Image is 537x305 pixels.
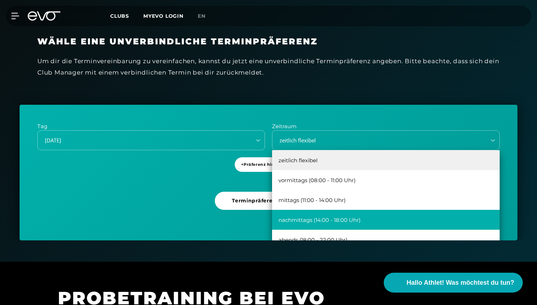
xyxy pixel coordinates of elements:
div: [DATE] [38,136,246,145]
a: +Präferenz hinzufügen [235,157,303,185]
div: vormittags (08:00 - 11:00 Uhr) [272,170,500,190]
p: Tag [37,122,265,131]
div: zeitlich flexibel [273,136,481,145]
h3: Wähle eine unverbindliche Terminpräferenz [37,36,500,47]
p: Zeitraum [272,122,500,131]
span: + Präferenz hinzufügen [241,162,293,168]
div: nachmittags (14:00 - 18:00 Uhr) [272,210,500,230]
button: Hallo Athlet! Was möchtest du tun? [384,273,523,293]
span: Terminpräferenz senden [232,197,302,205]
div: abends (18:00 - 22:00 Uhr) [272,230,500,250]
span: en [198,13,206,19]
div: Um dir die Terminvereinbarung zu vereinfachen, kannst du jetzt eine unverbindliche Terminpräferen... [37,55,500,78]
a: MYEVO LOGIN [143,13,184,19]
span: Hallo Athlet! Was möchtest du tun? [406,278,514,288]
a: Terminpräferenz senden [215,192,322,223]
a: en [198,12,214,20]
div: zeitlich flexibel [272,150,500,170]
a: Clubs [110,12,143,19]
span: Clubs [110,13,129,19]
div: mittags (11:00 - 14:00 Uhr) [272,190,500,210]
